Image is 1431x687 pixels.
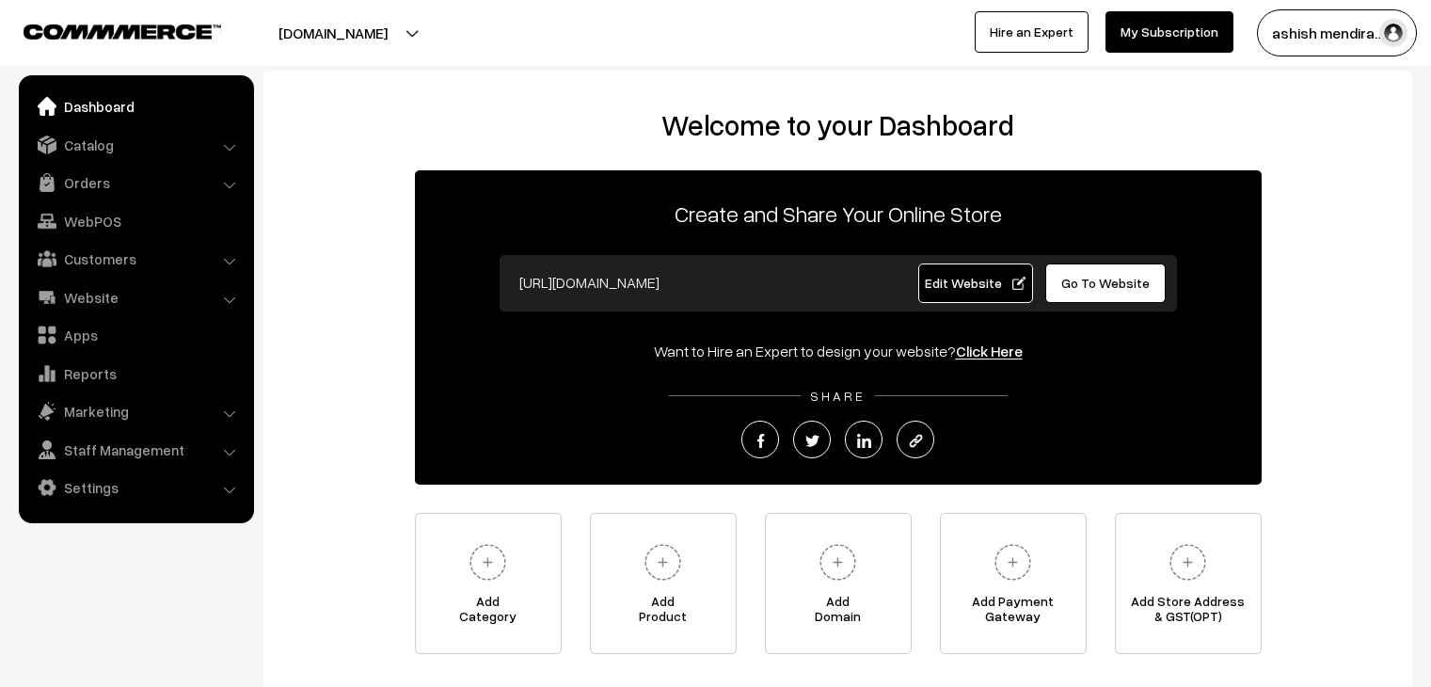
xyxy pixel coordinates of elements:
span: Add Product [591,594,736,631]
a: Catalog [24,128,247,162]
a: Orders [24,166,247,200]
img: plus.svg [637,536,689,588]
a: AddDomain [765,513,912,654]
a: Apps [24,318,247,352]
a: Dashboard [24,89,247,123]
span: Add Domain [766,594,911,631]
a: Reports [24,357,247,391]
a: Add Store Address& GST(OPT) [1115,513,1262,654]
span: Add Store Address & GST(OPT) [1116,594,1261,631]
span: Add Payment Gateway [941,594,1086,631]
img: plus.svg [1162,536,1214,588]
a: Edit Website [918,264,1033,303]
button: ashish mendira… [1257,9,1417,56]
span: Go To Website [1061,275,1150,291]
a: Hire an Expert [975,11,1089,53]
h2: Welcome to your Dashboard [282,108,1393,142]
a: Staff Management [24,433,247,467]
span: Edit Website [925,275,1026,291]
img: COMMMERCE [24,24,221,39]
a: AddProduct [590,513,737,654]
a: Click Here [956,342,1023,360]
a: Marketing [24,394,247,428]
span: Add Category [416,594,561,631]
a: WebPOS [24,204,247,238]
span: SHARE [801,388,875,404]
button: [DOMAIN_NAME] [213,9,453,56]
a: COMMMERCE [24,19,188,41]
a: Add PaymentGateway [940,513,1087,654]
a: Settings [24,471,247,504]
a: Customers [24,242,247,276]
img: user [1379,19,1407,47]
p: Create and Share Your Online Store [415,197,1262,231]
img: plus.svg [812,536,864,588]
a: AddCategory [415,513,562,654]
div: Want to Hire an Expert to design your website? [415,340,1262,362]
img: plus.svg [987,536,1039,588]
a: Website [24,280,247,314]
a: My Subscription [1105,11,1233,53]
img: plus.svg [462,536,514,588]
a: Go To Website [1045,264,1167,303]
